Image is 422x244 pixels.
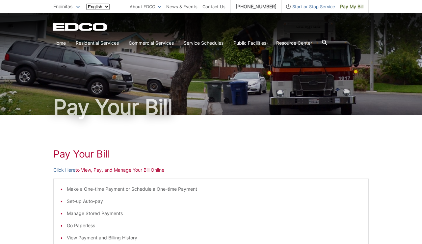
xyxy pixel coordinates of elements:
li: Go Paperless [67,222,362,229]
a: News & Events [166,3,198,10]
span: Encinitas [53,4,72,9]
a: About EDCO [130,3,161,10]
a: Contact Us [202,3,225,10]
a: Public Facilities [233,39,266,47]
h1: Pay Your Bill [53,148,369,160]
a: Commercial Services [129,39,174,47]
li: View Payment and Billing History [67,234,362,241]
p: to View, Pay, and Manage Your Bill Online [53,166,369,174]
a: Service Schedules [184,39,224,47]
li: Set-up Auto-pay [67,198,362,205]
li: Manage Stored Payments [67,210,362,217]
a: Resource Center [276,39,312,47]
h1: Pay Your Bill [53,97,369,118]
a: EDCD logo. Return to the homepage. [53,23,108,31]
li: Make a One-time Payment or Schedule a One-time Payment [67,185,362,193]
span: Pay My Bill [340,3,363,10]
a: Home [53,39,66,47]
a: Residential Services [76,39,119,47]
select: Select a language [86,4,110,10]
a: Click Here [53,166,75,174]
